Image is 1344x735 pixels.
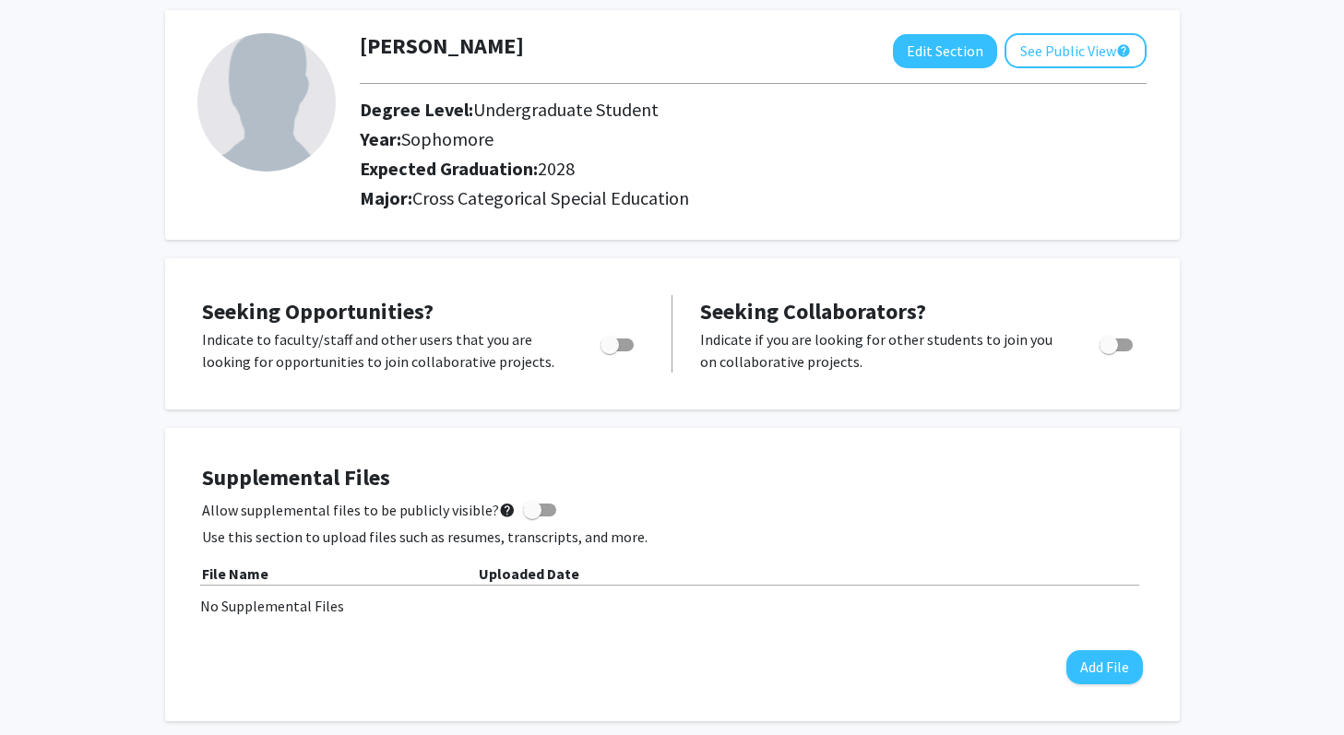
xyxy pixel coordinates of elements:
[360,128,1063,150] h2: Year:
[14,652,78,721] iframe: Chat
[360,99,1063,121] h2: Degree Level:
[360,33,524,60] h1: [PERSON_NAME]
[200,595,1145,617] div: No Supplemental Files
[1005,33,1147,68] button: See Public View
[700,328,1064,373] p: Indicate if you are looking for other students to join you on collaborative projects.
[893,34,997,68] button: Edit Section
[538,157,575,180] span: 2028
[1116,40,1131,62] mat-icon: help
[202,499,516,521] span: Allow supplemental files to be publicly visible?
[412,186,689,209] span: Cross Categorical Special Education
[499,499,516,521] mat-icon: help
[202,526,1143,548] p: Use this section to upload files such as resumes, transcripts, and more.
[700,297,926,326] span: Seeking Collaborators?
[202,465,1143,492] h4: Supplemental Files
[1092,328,1143,356] div: Toggle
[1066,650,1143,684] button: Add File
[401,127,494,150] span: Sophomore
[197,33,336,172] img: Profile Picture
[473,98,659,121] span: Undergraduate Student
[360,158,1063,180] h2: Expected Graduation:
[593,328,644,356] div: Toggle
[360,187,1147,209] h2: Major:
[202,297,434,326] span: Seeking Opportunities?
[202,328,565,373] p: Indicate to faculty/staff and other users that you are looking for opportunities to join collabor...
[202,564,268,583] b: File Name
[479,564,579,583] b: Uploaded Date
